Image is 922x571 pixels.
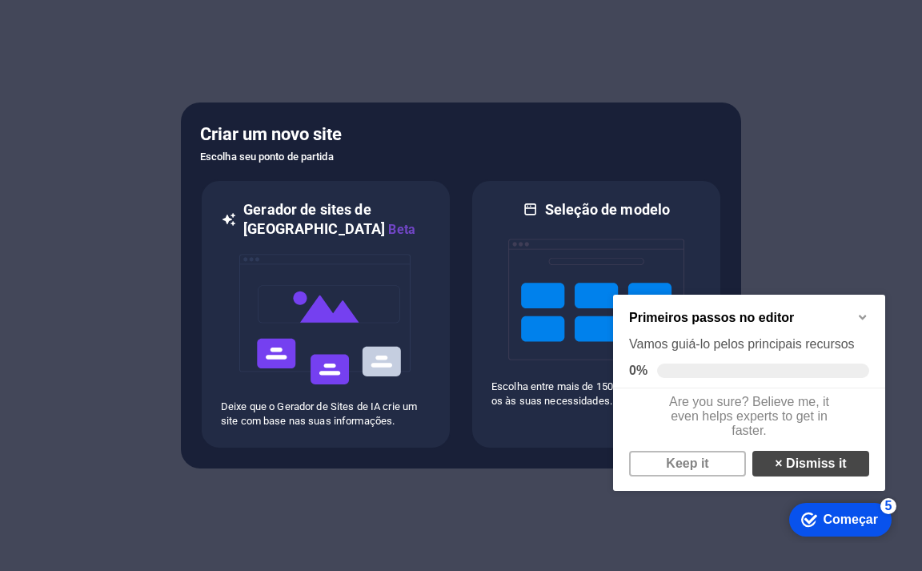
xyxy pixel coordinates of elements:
[22,171,139,197] a: Keep it
[388,222,415,237] font: Beta
[250,31,263,44] div: Minimizar lista de verificação
[146,171,263,197] a: × Dismiss it
[545,201,670,218] font: Seleção de modelo
[22,84,41,98] font: 0%
[238,239,414,400] img: ai
[200,124,342,144] font: Criar um novo site
[217,233,271,247] font: Começar
[22,31,187,45] font: Primeiros passos no editor
[221,400,417,427] font: Deixe que o Gerador de Sites de IA crie um site com base nas suas informações.
[182,223,285,257] div: Começar 5 itens restantes, 0% concluído
[243,201,385,237] font: Gerador de sites de [GEOGRAPHIC_DATA]
[6,109,279,165] div: Are you sure? Believe me, it even helps experts to get in faster.
[200,179,451,449] div: Gerador de sites de [GEOGRAPHIC_DATA]BetaaiDeixe que o Gerador de Sites de IA crie um site com ba...
[22,58,248,71] font: Vamos guiá-lo pelos principais recursos
[491,380,698,407] font: Escolha entre mais de 150 modelos e ajuste-os às suas necessidades.
[471,179,722,449] div: Seleção de modeloEscolha entre mais de 150 modelos e ajuste-os às suas necessidades.
[279,219,286,233] font: 5
[200,151,334,163] font: Escolha seu ponto de partida
[168,177,175,191] strong: ×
